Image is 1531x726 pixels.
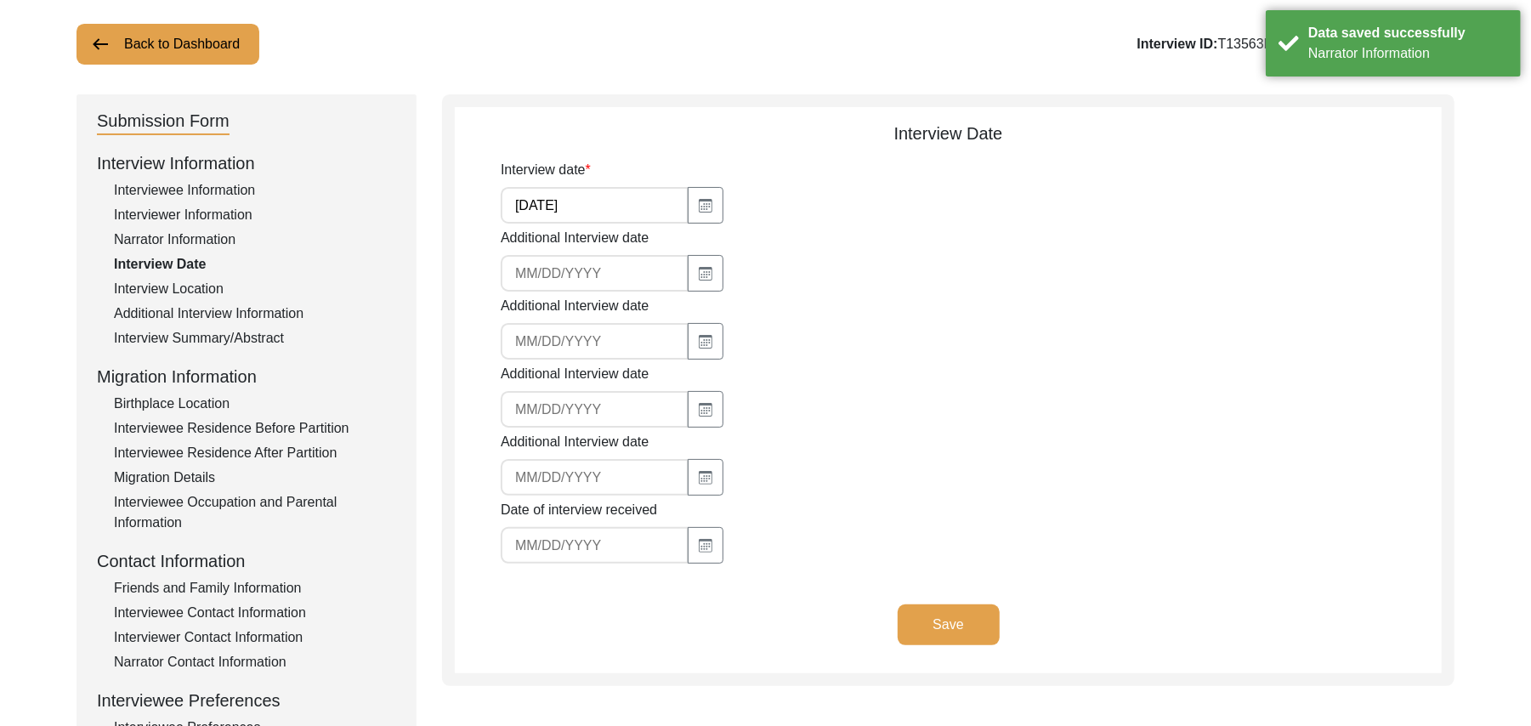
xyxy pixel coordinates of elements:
div: Interview Date [455,121,1442,146]
b: Interview ID: [1137,37,1218,51]
div: Data saved successfully [1308,23,1508,43]
label: Additional Interview date [501,432,649,452]
label: Additional Interview date [501,228,649,248]
div: Interviewee Contact Information [114,603,396,623]
label: Additional Interview date [501,296,649,316]
input: MM/DD/YYYY [501,187,689,224]
div: Narrator Information [114,230,396,250]
button: Back to Dashboard [77,24,259,65]
div: Interviewer Information [114,205,396,225]
label: Additional Interview date [501,364,649,384]
img: arrow-left.png [90,34,111,54]
div: Interviewer Contact Information [114,627,396,648]
label: Interview date [501,160,591,180]
input: MM/DD/YYYY [501,459,689,496]
div: Contact Information [97,548,396,574]
input: MM/DD/YYYY [501,255,689,292]
b: Interviewee: [1264,37,1342,51]
div: Migration Details [114,468,396,488]
div: Interview Location [114,279,396,299]
input: MM/DD/YYYY [501,323,689,360]
div: Narrator Contact Information [114,652,396,672]
button: Save [898,604,1000,645]
div: Interviewee Residence After Partition [114,443,396,463]
div: Interviewee Information [114,180,396,201]
div: Narrator Information [1308,43,1508,64]
div: Interviewee Occupation and Parental Information [114,492,396,533]
div: Submission Form [97,108,230,135]
div: Migration Information [97,364,396,389]
div: Interview Summary/Abstract [114,328,396,349]
div: Friends and Family Information [114,578,396,598]
input: MM/DD/YYYY [501,527,689,564]
input: MM/DD/YYYY [501,391,689,428]
div: Interviewee Residence Before Partition [114,418,396,439]
div: Interviewee Preferences [97,688,396,713]
div: T13563 [PERSON_NAME] [1137,34,1454,54]
label: Date of interview received [501,500,657,520]
div: Interview Information [97,150,396,176]
div: Interview Date [114,254,396,275]
div: Birthplace Location [114,394,396,414]
div: Additional Interview Information [114,303,396,324]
